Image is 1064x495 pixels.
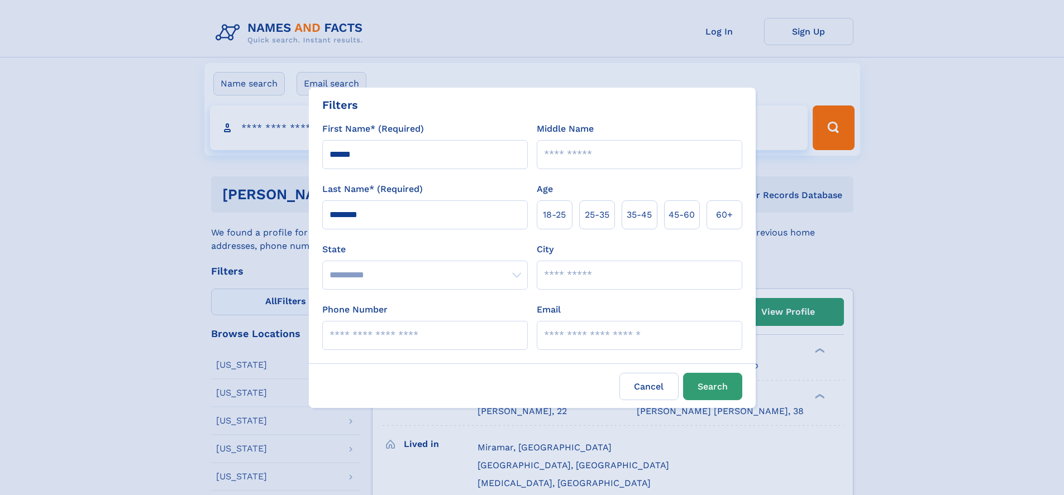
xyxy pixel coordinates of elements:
[585,208,609,222] span: 25‑35
[322,243,528,256] label: State
[322,122,424,136] label: First Name* (Required)
[683,373,742,400] button: Search
[322,97,358,113] div: Filters
[537,243,554,256] label: City
[537,122,594,136] label: Middle Name
[322,182,423,196] label: Last Name* (Required)
[543,208,566,222] span: 18‑25
[322,303,388,316] label: Phone Number
[537,182,553,196] label: Age
[669,208,695,222] span: 45‑60
[537,303,561,316] label: Email
[619,373,679,400] label: Cancel
[716,208,733,222] span: 60+
[627,208,652,222] span: 35‑45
